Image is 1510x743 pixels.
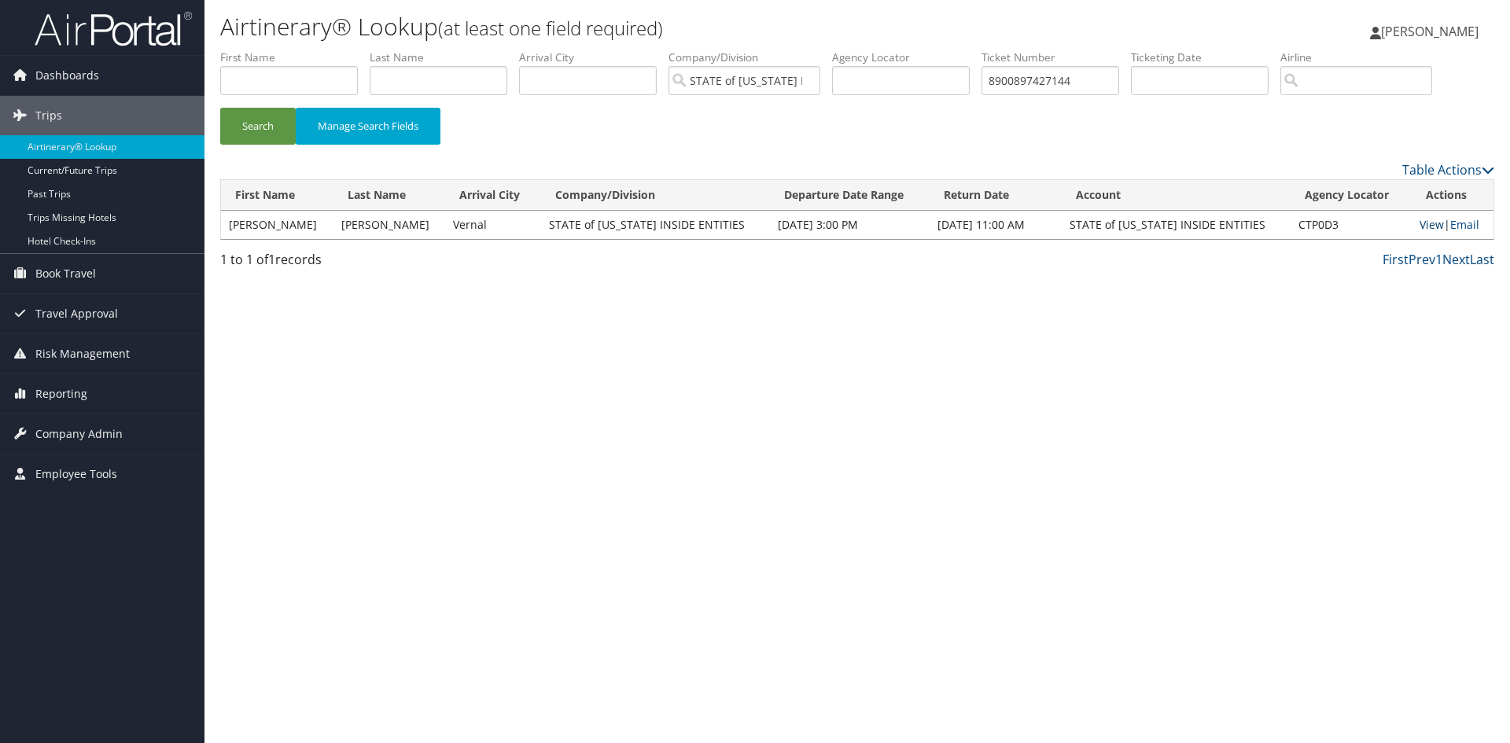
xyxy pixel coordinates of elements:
span: Risk Management [35,334,130,373]
th: Return Date: activate to sort column ascending [930,180,1062,211]
th: Departure Date Range: activate to sort column ascending [770,180,930,211]
a: 1 [1435,251,1442,268]
span: Employee Tools [35,454,117,494]
small: (at least one field required) [438,15,663,41]
label: Company/Division [668,50,832,65]
span: Company Admin [35,414,123,454]
span: 1 [268,251,275,268]
label: Ticketing Date [1131,50,1280,65]
label: Ticket Number [981,50,1131,65]
td: [DATE] 3:00 PM [770,211,930,239]
a: Next [1442,251,1470,268]
th: First Name: activate to sort column ascending [221,180,333,211]
label: Airline [1280,50,1444,65]
th: Company/Division [541,180,770,211]
a: Last [1470,251,1494,268]
th: Actions [1412,180,1493,211]
a: [PERSON_NAME] [1370,8,1494,55]
a: Email [1450,217,1479,232]
span: Trips [35,96,62,135]
td: STATE of [US_STATE] INSIDE ENTITIES [1062,211,1291,239]
button: Search [220,108,296,145]
td: Vernal [445,211,541,239]
button: Manage Search Fields [296,108,440,145]
a: Table Actions [1402,161,1494,178]
a: Prev [1409,251,1435,268]
span: [PERSON_NAME] [1381,23,1479,40]
label: Last Name [370,50,519,65]
td: STATE of [US_STATE] INSIDE ENTITIES [541,211,770,239]
td: | [1412,211,1493,239]
label: Agency Locator [832,50,981,65]
img: airportal-logo.png [35,10,192,47]
th: Account: activate to sort column ascending [1062,180,1291,211]
th: Agency Locator: activate to sort column ascending [1291,180,1412,211]
th: Arrival City: activate to sort column ascending [445,180,541,211]
td: [DATE] 11:00 AM [930,211,1062,239]
label: Arrival City [519,50,668,65]
td: CTP0D3 [1291,211,1412,239]
div: 1 to 1 of records [220,250,521,277]
label: First Name [220,50,370,65]
span: Reporting [35,374,87,414]
th: Last Name: activate to sort column ascending [333,180,446,211]
a: View [1420,217,1444,232]
h1: Airtinerary® Lookup [220,10,1070,43]
td: [PERSON_NAME] [221,211,333,239]
span: Book Travel [35,254,96,293]
td: [PERSON_NAME] [333,211,446,239]
span: Dashboards [35,56,99,95]
a: First [1383,251,1409,268]
span: Travel Approval [35,294,118,333]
